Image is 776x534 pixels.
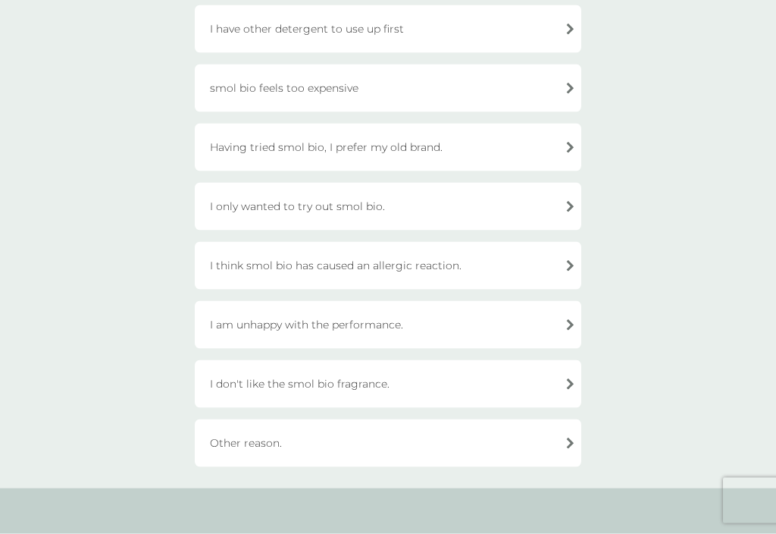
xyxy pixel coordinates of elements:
div: I think smol bio has caused an allergic reaction. [195,242,581,290]
div: smol bio feels too expensive [195,64,581,112]
div: Other reason. [195,419,581,467]
div: Having tried smol bio, I prefer my old brand. [195,124,581,171]
div: I only wanted to try out smol bio. [195,183,581,231]
div: I am unhappy with the performance. [195,301,581,349]
div: I have other detergent to use up first [195,5,581,53]
div: I don't like the smol bio fragrance. [195,360,581,408]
